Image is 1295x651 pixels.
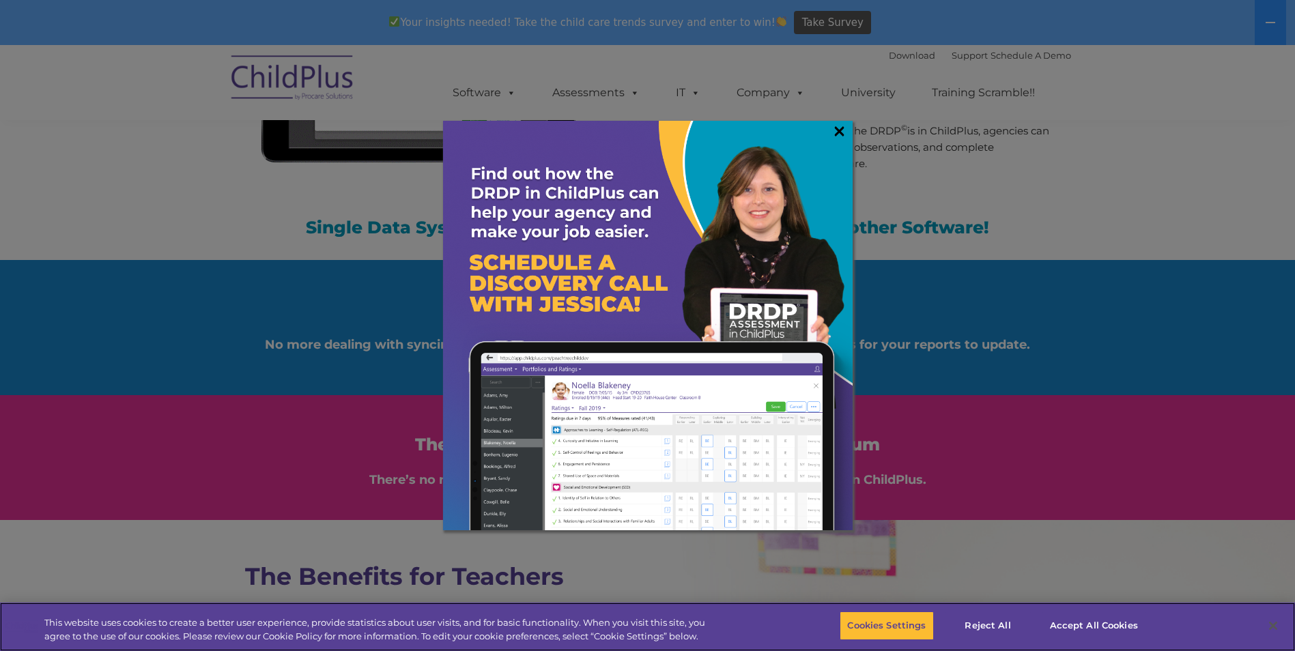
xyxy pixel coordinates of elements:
button: Close [1258,611,1288,641]
button: Cookies Settings [840,611,933,640]
button: Accept All Cookies [1042,611,1145,640]
div: This website uses cookies to create a better user experience, provide statistics about user visit... [44,616,712,643]
button: Reject All [945,611,1031,640]
a: × [831,124,847,138]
